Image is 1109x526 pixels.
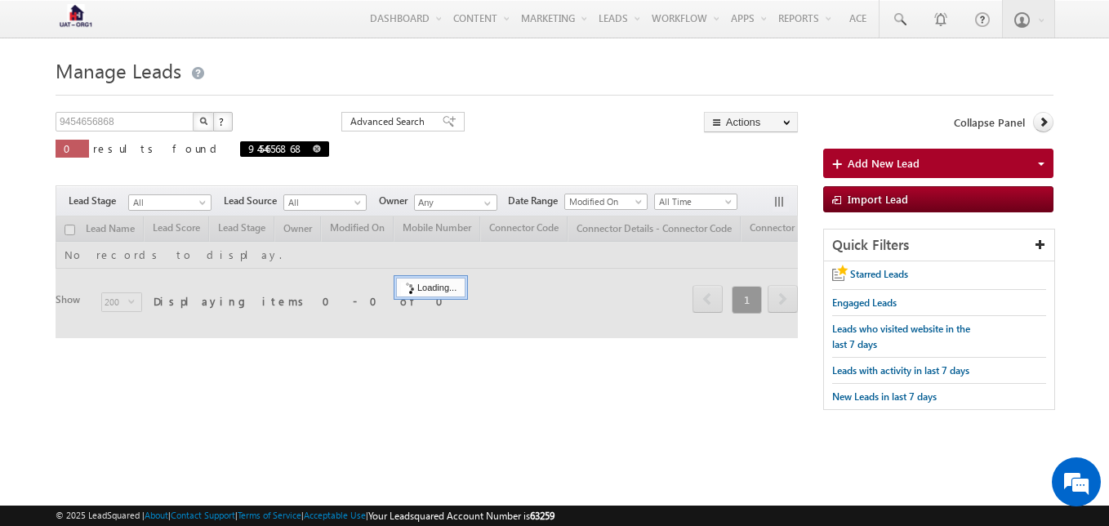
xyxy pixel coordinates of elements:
[224,194,283,208] span: Lead Source
[219,114,226,128] span: ?
[199,117,207,125] img: Search
[564,194,648,210] a: Modified On
[213,112,233,131] button: ?
[350,114,430,129] span: Advanced Search
[832,390,937,403] span: New Leads in last 7 days
[284,195,362,210] span: All
[56,4,96,33] img: Custom Logo
[414,194,497,211] input: Type to Search
[704,112,798,132] button: Actions
[56,508,554,524] span: © 2025 LeadSquared | | | | |
[56,57,181,83] span: Manage Leads
[954,115,1025,130] span: Collapse Panel
[145,510,168,520] a: About
[530,510,554,522] span: 63259
[565,194,643,209] span: Modified On
[69,194,128,208] span: Lead Stage
[238,510,301,520] a: Terms of Service
[93,141,223,155] span: results found
[848,192,908,206] span: Import Lead
[655,194,733,209] span: All Time
[304,510,366,520] a: Acceptable Use
[129,195,207,210] span: All
[379,194,414,208] span: Owner
[283,194,367,211] a: All
[368,510,554,522] span: Your Leadsquared Account Number is
[832,296,897,309] span: Engaged Leads
[128,194,212,211] a: All
[396,278,465,297] div: Loading...
[475,195,496,212] a: Show All Items
[832,364,969,377] span: Leads with activity in last 7 days
[832,323,970,350] span: Leads who visited website in the last 7 days
[654,194,737,210] a: All Time
[508,194,564,208] span: Date Range
[64,141,81,155] span: 0
[248,141,305,155] span: 9454656868
[171,510,235,520] a: Contact Support
[848,156,920,170] span: Add New Lead
[824,230,1054,261] div: Quick Filters
[850,268,908,280] span: Starred Leads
